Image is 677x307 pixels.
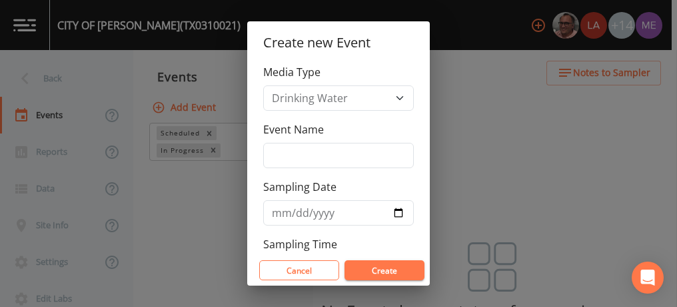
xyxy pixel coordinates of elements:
[632,262,664,294] div: Open Intercom Messenger
[263,64,321,80] label: Media Type
[263,179,337,195] label: Sampling Date
[259,260,339,280] button: Cancel
[344,260,424,280] button: Create
[263,121,324,137] label: Event Name
[263,236,337,252] label: Sampling Time
[247,21,430,64] h2: Create new Event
